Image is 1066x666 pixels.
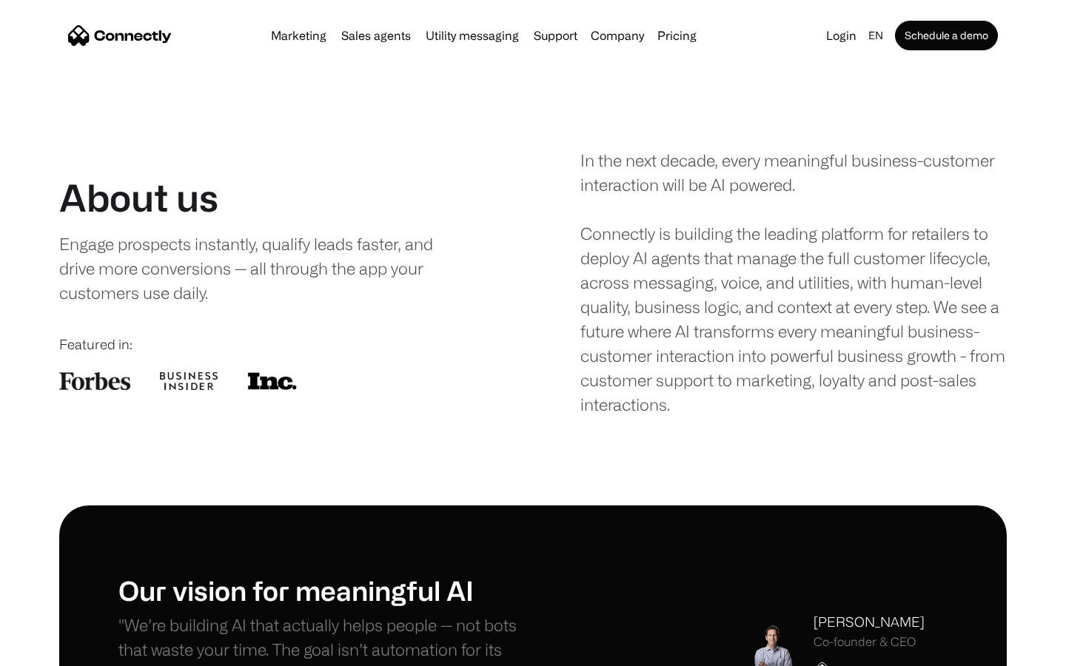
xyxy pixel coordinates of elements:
div: Engage prospects instantly, qualify leads faster, and drive more conversions — all through the ap... [59,232,464,305]
h1: About us [59,175,218,220]
div: Company [591,25,644,46]
h1: Our vision for meaningful AI [118,574,533,606]
div: In the next decade, every meaningful business-customer interaction will be AI powered. Connectly ... [580,148,1007,417]
a: Login [820,25,862,46]
div: Featured in: [59,334,486,354]
a: Schedule a demo [895,21,998,50]
div: Co-founder & CEO [814,635,925,649]
a: Utility messaging [420,30,525,41]
a: Marketing [265,30,332,41]
div: en [868,25,883,46]
aside: Language selected: English [15,639,89,661]
a: Sales agents [335,30,417,41]
a: Pricing [651,30,703,41]
ul: Language list [30,640,89,661]
div: [PERSON_NAME] [814,612,925,632]
a: Support [528,30,583,41]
